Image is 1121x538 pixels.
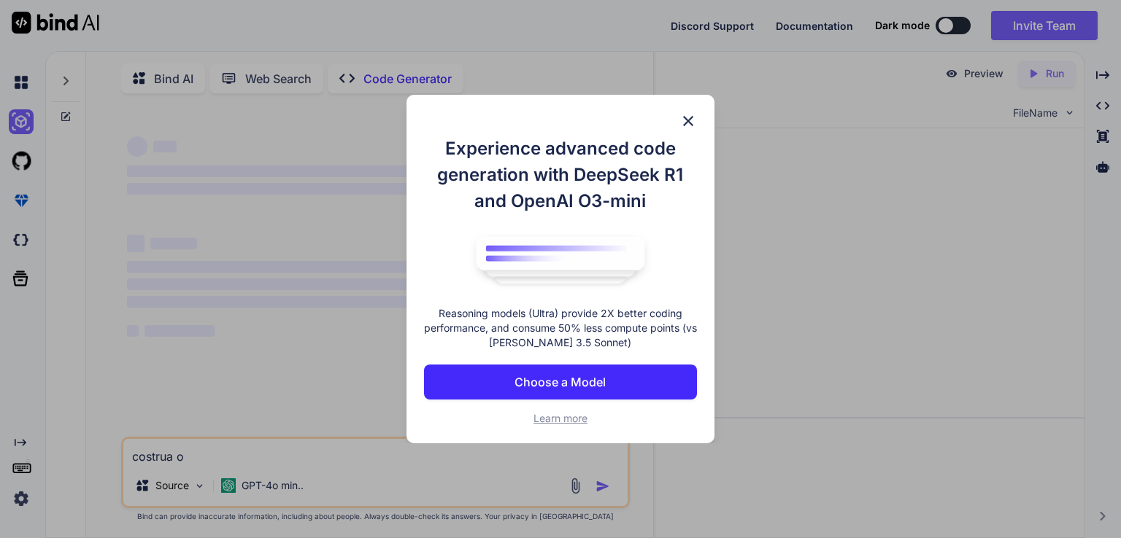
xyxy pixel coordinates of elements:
[515,373,606,391] p: Choose a Model
[679,112,697,130] img: close
[466,229,655,292] img: bind logo
[424,136,697,214] h1: Experience advanced code generation with DeepSeek R1 and OpenAI O3-mini
[424,306,697,350] p: Reasoning models (Ultra) provide 2X better coding performance, and consume 50% less compute point...
[424,364,697,399] button: Choose a Model
[533,412,588,424] span: Learn more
